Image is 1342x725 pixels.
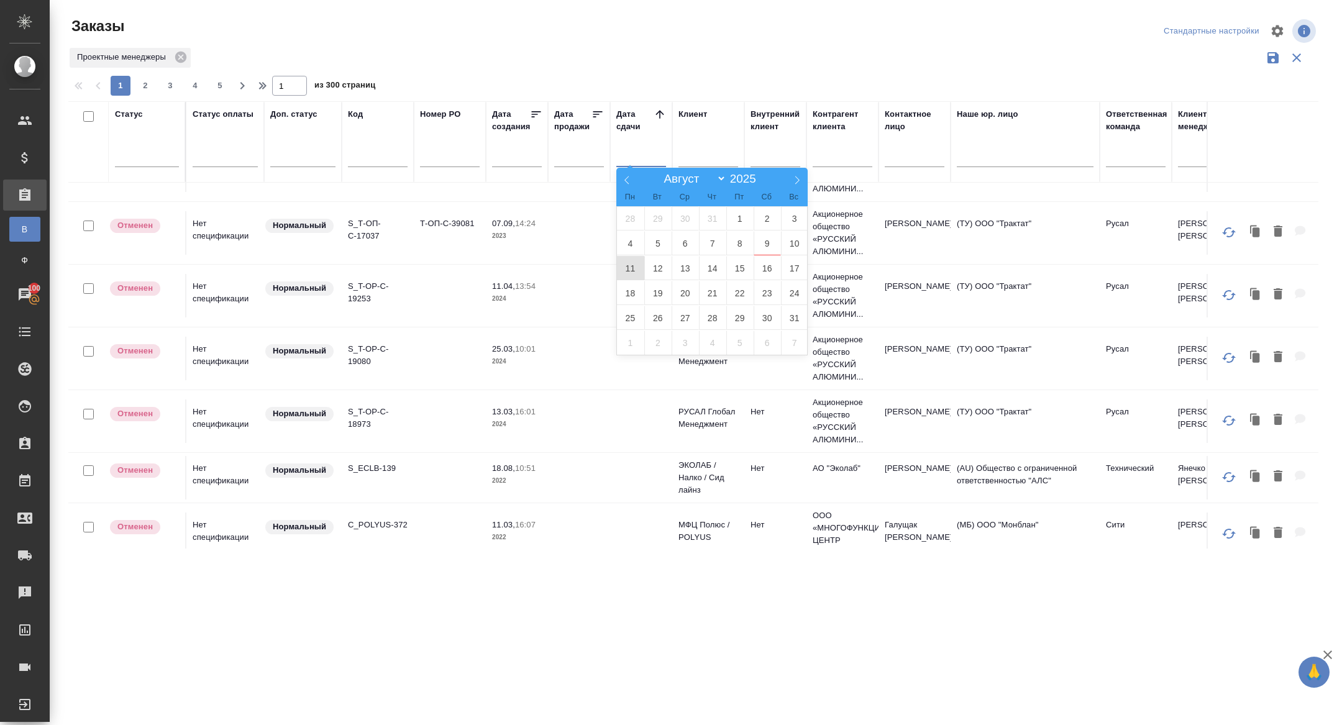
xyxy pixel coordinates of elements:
p: 2022 [492,475,542,487]
td: [PERSON_NAME] [879,274,951,317]
p: АО "Эколаб" [813,462,872,475]
p: Отменен [117,282,153,294]
span: Август 3, 2025 [781,206,808,230]
td: Галущак [PERSON_NAME] [879,513,951,556]
td: Т-ОП-С-39081 [414,211,486,255]
p: 07.09, [492,219,515,228]
div: Контрагент клиента [813,108,872,133]
button: Клонировать [1244,408,1267,433]
div: Наше юр. лицо [957,108,1018,121]
p: 2024 [492,355,542,368]
div: Номер PO [420,108,460,121]
td: (ТУ) ООО "Трактат" [951,274,1100,317]
td: Янечко [PERSON_NAME] [1172,456,1244,499]
p: Акционерное общество «РУССКИЙ АЛЮМИНИ... [813,271,872,321]
span: Настроить таблицу [1262,16,1292,46]
p: S_T-OP-C-19080 [348,343,408,368]
span: Сентябрь 7, 2025 [781,331,808,355]
td: Нет спецификации [186,513,264,556]
p: Проектные менеджеры [77,51,170,63]
span: 5 [210,80,230,92]
button: 2 [135,76,155,96]
a: Ф [9,248,40,273]
p: 2024 [492,418,542,431]
td: [PERSON_NAME] [PERSON_NAME] [1172,211,1244,255]
button: Обновить [1214,519,1244,549]
div: Статус по умолчанию для стандартных заказов [264,280,335,297]
span: Вт [644,193,671,201]
span: Август 29, 2025 [726,306,754,330]
td: Нет спецификации [186,399,264,443]
div: Статус по умолчанию для стандартных заказов [264,217,335,234]
span: Август 23, 2025 [754,281,781,305]
span: В [16,223,34,235]
p: 16:07 [515,520,536,529]
button: 4 [185,76,205,96]
td: Русал [1100,399,1172,443]
td: Русал [1100,274,1172,317]
span: Сентябрь 1, 2025 [617,331,644,355]
td: [PERSON_NAME] [PERSON_NAME] [1172,337,1244,380]
div: Статус [115,108,143,121]
div: Доп. статус [270,108,317,121]
p: Акционерное общество «РУССКИЙ АЛЮМИНИ... [813,334,872,383]
p: ООО «МНОГОФУНКЦИОНАЛЬНЫЙ ЦЕНТР ПОЛЮС» [813,509,872,559]
div: Дата сдачи [616,108,654,133]
p: 11.04, [492,281,515,291]
span: Август 12, 2025 [644,256,672,280]
div: Выставляет КМ после отмены со стороны клиента. Если уже после запуска – КМ пишет ПМу про отмену, ... [109,217,179,234]
td: [PERSON_NAME] [879,211,951,255]
span: Август 7, 2025 [699,231,726,255]
span: Пт [726,193,753,201]
span: Август 2, 2025 [754,206,781,230]
span: Август 14, 2025 [699,256,726,280]
button: Клонировать [1244,464,1267,490]
span: Август 19, 2025 [644,281,672,305]
span: Август 24, 2025 [781,281,808,305]
span: Июль 31, 2025 [699,206,726,230]
input: Год [726,172,765,186]
td: [PERSON_NAME] [1172,513,1244,556]
button: Обновить [1214,462,1244,492]
button: Клонировать [1244,345,1267,370]
div: Внутренний клиент [751,108,800,133]
span: Август 9, 2025 [754,231,781,255]
div: Клиент [678,108,707,121]
p: Отменен [117,521,153,533]
p: 2023 [492,230,542,242]
p: Нормальный [273,219,326,232]
p: 13:54 [515,281,536,291]
span: Вс [780,193,808,201]
div: Статус по умолчанию для стандартных заказов [264,343,335,360]
td: Нет спецификации [186,456,264,499]
p: РУСАЛ Глобал Менеджмент [678,406,738,431]
button: Удалить [1267,408,1289,433]
button: Обновить [1214,406,1244,435]
div: Выставляет КМ после отмены со стороны клиента. Если уже после запуска – КМ пишет ПМу про отмену, ... [109,343,179,360]
td: (ТУ) ООО "Трактат" [951,211,1100,255]
span: 2 [135,80,155,92]
p: 10:51 [515,463,536,473]
p: 11.03, [492,520,515,529]
p: МФЦ Полюс / POLYUS [678,519,738,544]
p: Акционерное общество «РУССКИЙ АЛЮМИНИ... [813,208,872,258]
button: Клонировать [1244,219,1267,245]
td: [PERSON_NAME] [879,399,951,443]
span: Сб [753,193,780,201]
div: Код [348,108,363,121]
span: Август 4, 2025 [617,231,644,255]
p: Нормальный [273,408,326,420]
div: Ответственная команда [1106,108,1167,133]
p: Нормальный [273,464,326,476]
span: Август 1, 2025 [726,206,754,230]
span: Ф [16,254,34,267]
p: Нет [751,462,800,475]
p: 13.03, [492,407,515,416]
td: Нет спецификации [186,211,264,255]
span: из 300 страниц [314,78,375,96]
div: Проектные менеджеры [70,48,191,68]
p: S_ECLB-139 [348,462,408,475]
button: Клонировать [1244,282,1267,308]
td: Технический [1100,456,1172,499]
button: 5 [210,76,230,96]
